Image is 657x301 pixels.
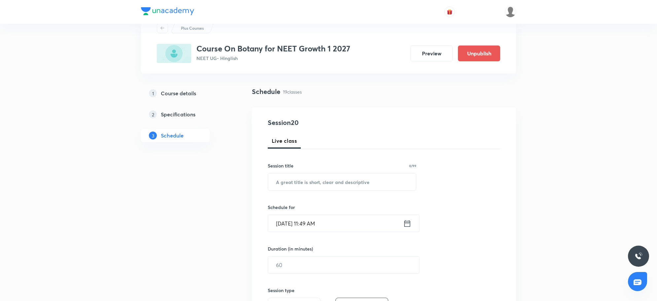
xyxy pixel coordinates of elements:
[161,89,196,97] h5: Course details
[268,173,416,190] input: A great title is short, clear and descriptive
[268,245,313,252] h6: Duration (in minutes)
[268,287,294,294] h6: Session type
[141,7,194,15] img: Company Logo
[141,7,194,17] a: Company Logo
[505,6,516,17] img: Devendra Kumar
[444,7,455,17] button: avatar
[268,162,294,169] h6: Session title
[252,87,280,97] h4: Schedule
[196,55,350,62] p: NEET UG • Hinglish
[272,137,297,145] span: Live class
[410,45,453,61] button: Preview
[141,87,231,100] a: 1Course details
[141,108,231,121] a: 2Specifications
[447,9,453,15] img: avatar
[181,25,204,31] p: Plus Courses
[149,132,157,139] p: 3
[149,110,157,118] p: 2
[458,45,500,61] button: Unpublish
[268,256,419,273] input: 60
[283,88,302,95] p: 19 classes
[161,132,184,139] h5: Schedule
[149,89,157,97] p: 1
[161,110,195,118] h5: Specifications
[409,164,416,167] p: 0/99
[196,44,350,53] h3: Course On Botany for NEET Growth 1 2027
[268,118,388,128] h4: Session 20
[157,44,191,63] img: F7CED906-E13A-4895-BCCF-26D369C11305_plus.png
[268,204,416,211] h6: Schedule for
[635,252,642,260] img: ttu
